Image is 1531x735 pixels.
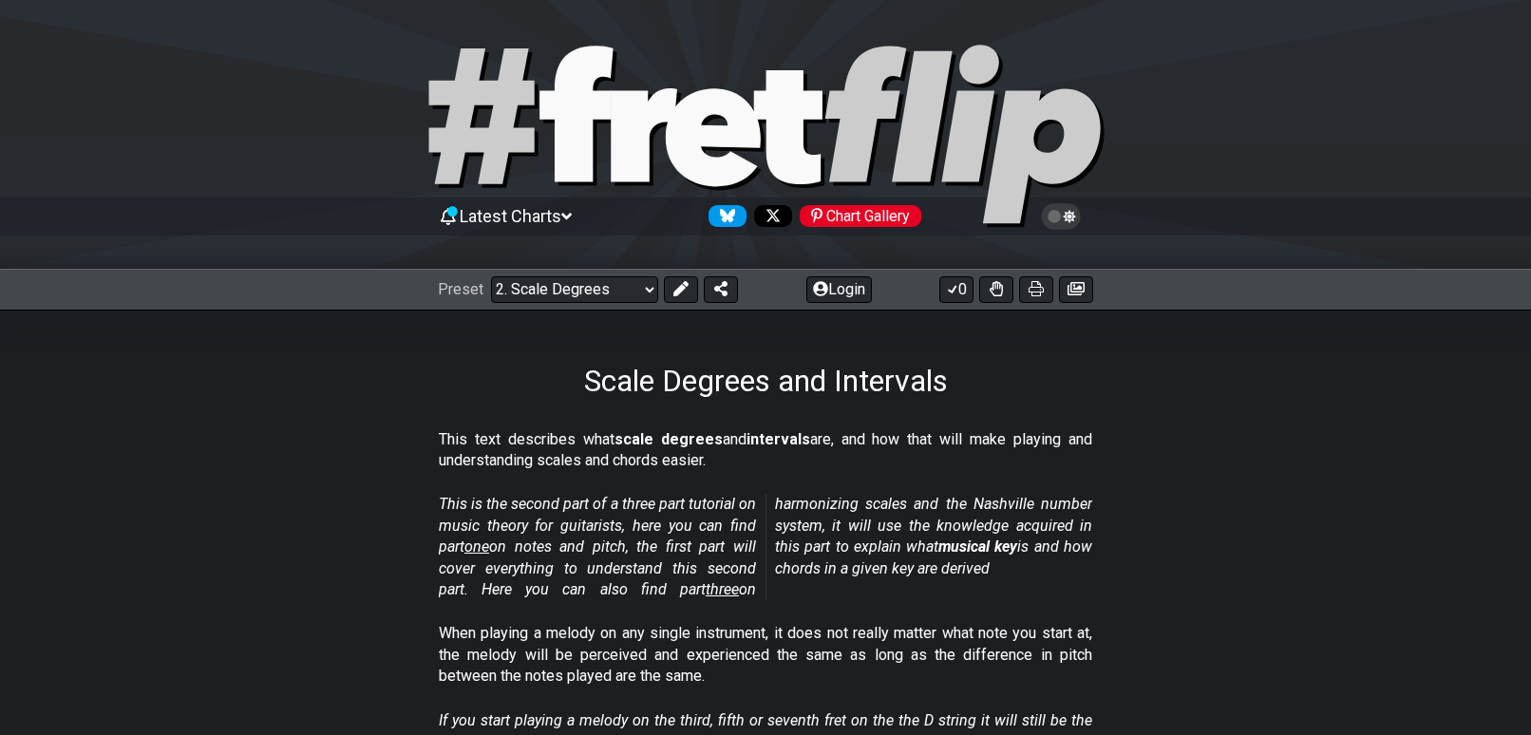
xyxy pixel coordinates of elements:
[1019,276,1053,303] button: Print
[806,276,872,303] button: Login
[584,363,948,399] h1: Scale Degrees and Intervals
[706,580,739,598] span: three
[1050,208,1072,225] span: Toggle light / dark theme
[939,276,973,303] button: 0
[800,205,921,227] div: Chart Gallery
[701,205,747,227] a: Follow #fretflip at Bluesky
[792,205,921,227] a: #fretflip at Pinterest
[464,537,489,556] span: one
[747,205,792,227] a: Follow #fretflip at X
[1059,276,1093,303] button: Create image
[704,276,738,303] button: Share Preset
[747,430,810,448] strong: intervals
[439,495,1092,598] em: This is the second part of a three part tutorial on music theory for guitarists, here you can fin...
[439,623,1092,687] p: When playing a melody on any single instrument, it does not really matter what note you start at,...
[938,537,1017,556] strong: musical key
[438,280,483,298] span: Preset
[664,276,698,303] button: Edit Preset
[614,430,723,448] strong: scale degrees
[491,276,658,303] select: Preset
[979,276,1013,303] button: Toggle Dexterity for all fretkits
[439,429,1092,472] p: This text describes what and are, and how that will make playing and understanding scales and cho...
[460,206,561,226] span: Latest Charts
